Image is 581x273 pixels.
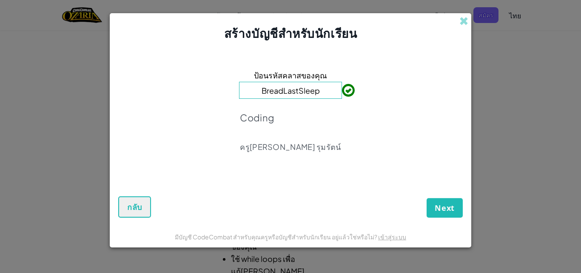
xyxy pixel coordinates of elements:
[254,69,327,81] span: ป้อนรหัสคลาสของคุณ
[224,26,357,40] span: สร้างบัญชีสำหรับนักเรียน
[118,196,151,218] button: กลับ
[435,203,455,213] span: Next
[378,233,406,241] a: เข้าสู่ระบบ
[127,202,142,212] span: กลับ
[240,142,341,152] p: ครู[PERSON_NAME] รุมรัตน์
[175,233,378,241] span: มีบัญชี CodeCombat สำหรับคุณครูหรือบัญชีสำหรับนักเรียน อยู่แล้วใช่หรือไม่?
[427,198,463,218] button: Next
[240,112,341,124] p: Coding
